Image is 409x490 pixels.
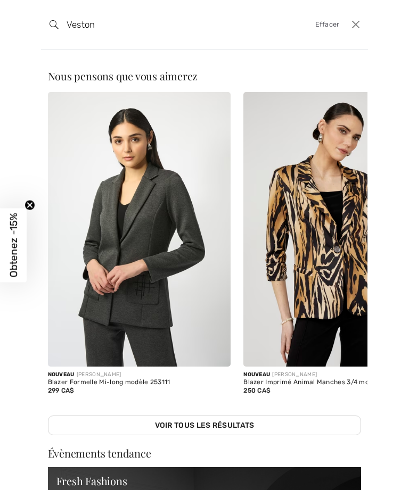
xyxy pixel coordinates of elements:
[48,371,75,378] span: Nouveau
[48,387,75,394] span: 299 CA$
[48,416,362,435] a: Voir tous les résultats
[24,200,35,210] button: Close teaser
[348,16,364,32] button: Ferme
[48,448,362,459] div: Évènements tendance
[48,371,231,379] div: [PERSON_NAME]
[59,9,283,40] input: TAPER POUR RECHERCHER
[48,92,231,367] img: Blazer Formelle Mi-long modèle 253111. Grey melange
[7,213,20,277] span: Obtenez -15%
[56,476,353,486] div: Fresh Fashions
[50,20,59,29] img: recherche
[243,371,270,378] span: Nouveau
[243,387,271,394] span: 250 CA$
[315,20,340,30] span: Effacer
[48,69,198,83] span: Nous pensons que vous aimerez
[48,379,231,386] div: Blazer Formelle Mi-long modèle 253111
